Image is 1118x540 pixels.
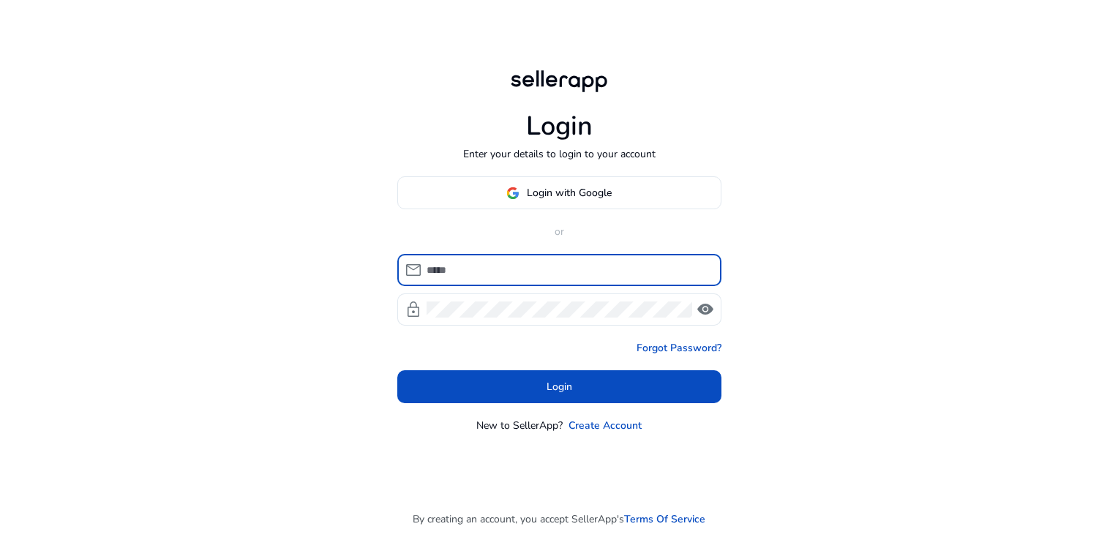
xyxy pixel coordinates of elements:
[547,379,572,394] span: Login
[463,146,656,162] p: Enter your details to login to your account
[526,110,593,142] h1: Login
[397,176,721,209] button: Login with Google
[397,224,721,239] p: or
[476,418,563,433] p: New to SellerApp?
[624,511,705,527] a: Terms Of Service
[405,261,422,279] span: mail
[527,185,612,200] span: Login with Google
[405,301,422,318] span: lock
[397,370,721,403] button: Login
[506,187,519,200] img: google-logo.svg
[637,340,721,356] a: Forgot Password?
[697,301,714,318] span: visibility
[569,418,642,433] a: Create Account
